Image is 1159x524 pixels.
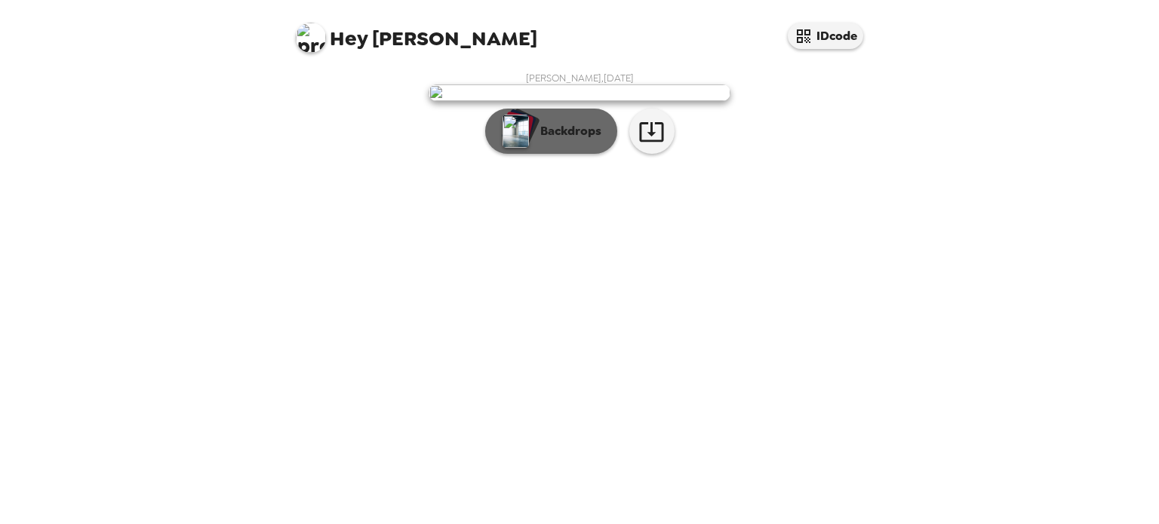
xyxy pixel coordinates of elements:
[330,25,367,52] span: Hey
[296,15,537,49] span: [PERSON_NAME]
[485,109,617,154] button: Backdrops
[526,72,634,84] span: [PERSON_NAME] , [DATE]
[296,23,326,53] img: profile pic
[533,122,601,140] p: Backdrops
[429,84,730,101] img: user
[788,23,863,49] button: IDcode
